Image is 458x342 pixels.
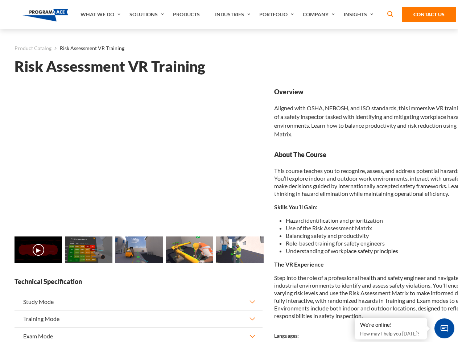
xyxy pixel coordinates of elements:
[216,236,264,263] img: Risk Assessment VR Training - Preview 4
[360,321,422,329] div: We're online!
[274,333,299,339] strong: Languages:
[65,236,112,263] img: Risk Assessment VR Training - Preview 1
[15,310,263,327] button: Training Mode
[402,7,456,22] a: Contact Us
[51,44,124,53] li: Risk Assessment VR Training
[33,244,44,256] button: ▶
[15,87,263,227] iframe: Risk Assessment VR Training - Video 0
[15,277,263,286] strong: Technical Specification
[15,236,62,263] img: Risk Assessment VR Training - Video 0
[15,44,51,53] a: Product Catalog
[15,293,263,310] button: Study Mode
[434,318,454,338] span: Chat Widget
[22,9,69,21] img: Program-Ace
[115,236,163,263] img: Risk Assessment VR Training - Preview 2
[360,329,422,338] p: How may I help you [DATE]?
[166,236,213,263] img: Risk Assessment VR Training - Preview 3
